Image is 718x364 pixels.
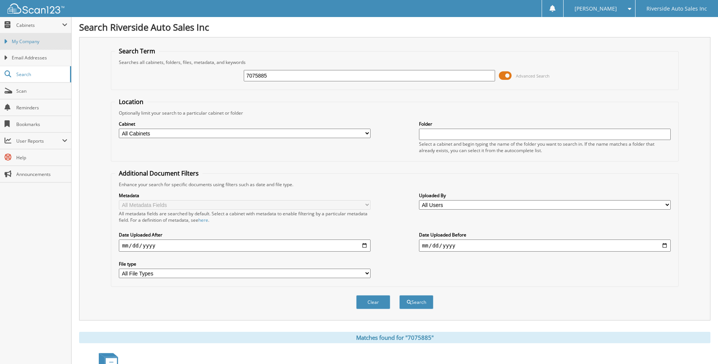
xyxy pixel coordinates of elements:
[12,38,67,45] span: My Company
[419,141,671,154] div: Select a cabinet and begin typing the name of the folder you want to search in. If the name match...
[115,181,674,188] div: Enhance your search for specific documents using filters such as date and file type.
[12,54,67,61] span: Email Addresses
[79,21,710,33] h1: Search Riverside Auto Sales Inc
[16,104,67,111] span: Reminders
[79,332,710,343] div: Matches found for "7075885"
[419,240,671,252] input: end
[16,171,67,177] span: Announcements
[16,22,62,28] span: Cabinets
[680,328,718,364] iframe: Chat Widget
[399,295,433,309] button: Search
[356,295,390,309] button: Clear
[16,154,67,161] span: Help
[119,232,371,238] label: Date Uploaded After
[115,110,674,116] div: Optionally limit your search to a particular cabinet or folder
[198,217,208,223] a: here
[119,192,371,199] label: Metadata
[16,88,67,94] span: Scan
[115,98,147,106] legend: Location
[119,240,371,252] input: start
[419,232,671,238] label: Date Uploaded Before
[516,73,550,79] span: Advanced Search
[115,59,674,65] div: Searches all cabinets, folders, files, metadata, and keywords
[115,169,202,177] legend: Additional Document Filters
[575,6,617,11] span: [PERSON_NAME]
[16,138,62,144] span: User Reports
[119,261,371,267] label: File type
[119,121,371,127] label: Cabinet
[119,210,371,223] div: All metadata fields are searched by default. Select a cabinet with metadata to enable filtering b...
[419,121,671,127] label: Folder
[8,3,64,14] img: scan123-logo-white.svg
[115,47,159,55] legend: Search Term
[646,6,707,11] span: Riverside Auto Sales Inc
[419,192,671,199] label: Uploaded By
[16,121,67,128] span: Bookmarks
[16,71,66,78] span: Search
